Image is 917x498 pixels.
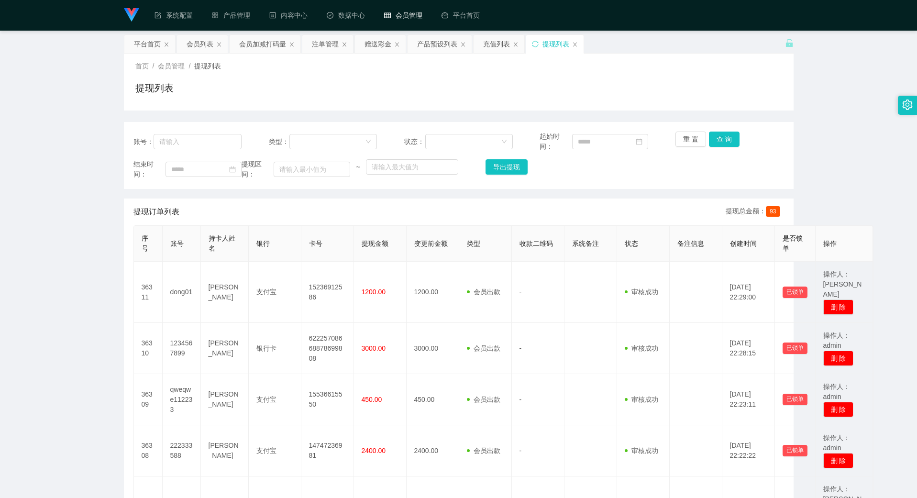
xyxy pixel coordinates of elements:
button: 已锁单 [783,287,807,298]
span: ~ [350,162,366,172]
span: 备注信息 [677,240,704,247]
td: 支付宝 [249,374,301,425]
span: 操作 [823,240,837,247]
i: 图标: down [365,139,371,145]
span: 会员管理 [384,11,422,19]
i: 图标: calendar [636,138,642,145]
td: 62225708668878699808 [301,323,354,374]
div: 会员列表 [187,35,213,53]
td: 36309 [134,374,163,425]
td: 2400.00 [407,425,459,476]
div: 赠送彩金 [365,35,391,53]
img: logo.9652507e.png [124,8,139,22]
span: 450.00 [362,396,382,403]
button: 删 除 [823,351,854,366]
button: 删 除 [823,402,854,417]
i: 图标: profile [269,12,276,19]
span: - [519,288,522,296]
span: 持卡人姓名 [209,234,235,252]
span: / [188,62,190,70]
td: 1200.00 [407,262,459,323]
span: 系统配置 [155,11,193,19]
div: 提现总金额： [726,206,784,218]
div: 注单管理 [312,35,339,53]
button: 删 除 [823,299,854,315]
div: 充值列表 [483,35,510,53]
input: 请输入最小值为 [274,162,350,177]
i: 图标: close [216,42,222,47]
td: [DATE] 22:29:00 [722,262,775,323]
input: 请输入 [154,134,242,149]
div: 提现列表 [542,35,569,53]
span: 起始时间： [540,132,572,152]
span: 数据中心 [327,11,365,19]
span: / [153,62,155,70]
td: 银行卡 [249,323,301,374]
i: 图标: close [572,42,578,47]
span: 类型 [467,240,480,247]
i: 图标: close [164,42,169,47]
div: 会员加减打码量 [239,35,286,53]
span: 银行 [256,240,270,247]
span: 会员出款 [467,396,500,403]
span: - [519,447,522,454]
span: - [519,344,522,352]
span: - [519,396,522,403]
span: 状态 [625,240,638,247]
td: [PERSON_NAME] [201,425,249,476]
button: 查 询 [709,132,740,147]
i: 图标: appstore-o [212,12,219,19]
button: 重 置 [675,132,706,147]
td: qweqwe112233 [163,374,201,425]
i: 图标: close [513,42,519,47]
td: 36311 [134,262,163,323]
i: 图标: down [501,139,507,145]
i: 图标: form [155,12,161,19]
span: 3000.00 [362,344,386,352]
span: 会员出款 [467,344,500,352]
i: 图标: calendar [229,166,236,173]
span: 操作人：admin [823,332,850,349]
span: 卡号 [309,240,322,247]
i: 图标: table [384,12,391,19]
td: 3000.00 [407,323,459,374]
span: 操作人：admin [823,434,850,452]
span: 审核成功 [625,396,658,403]
span: 收款二维码 [519,240,553,247]
span: 提现列表 [194,62,221,70]
span: 审核成功 [625,288,658,296]
span: 会员出款 [467,288,500,296]
span: 会员管理 [158,62,185,70]
span: 操作人：[PERSON_NAME] [823,270,862,298]
span: 是否锁单 [783,234,803,252]
span: 审核成功 [625,344,658,352]
span: 93 [766,206,780,217]
td: 450.00 [407,374,459,425]
button: 删 除 [823,453,854,468]
span: 提现区间： [242,159,274,179]
span: 审核成功 [625,447,658,454]
td: 36308 [134,425,163,476]
span: 会员出款 [467,447,500,454]
td: 36310 [134,323,163,374]
span: 系统备注 [572,240,599,247]
input: 请输入最大值为 [366,159,458,175]
span: 变更前金额 [414,240,448,247]
span: 提现订单列表 [133,206,179,218]
button: 已锁单 [783,394,807,405]
span: 创建时间 [730,240,757,247]
td: 15236912586 [301,262,354,323]
h1: 提现列表 [135,81,174,95]
td: 222333588 [163,425,201,476]
button: 已锁单 [783,343,807,354]
span: 账号： [133,137,154,147]
button: 已锁单 [783,445,807,456]
span: 状态： [404,137,425,147]
i: 图标: close [460,42,466,47]
td: [PERSON_NAME] [201,262,249,323]
span: 提现金额 [362,240,388,247]
span: 首页 [135,62,149,70]
span: 内容中心 [269,11,308,19]
button: 导出提现 [486,159,528,175]
i: 图标: setting [902,100,913,110]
